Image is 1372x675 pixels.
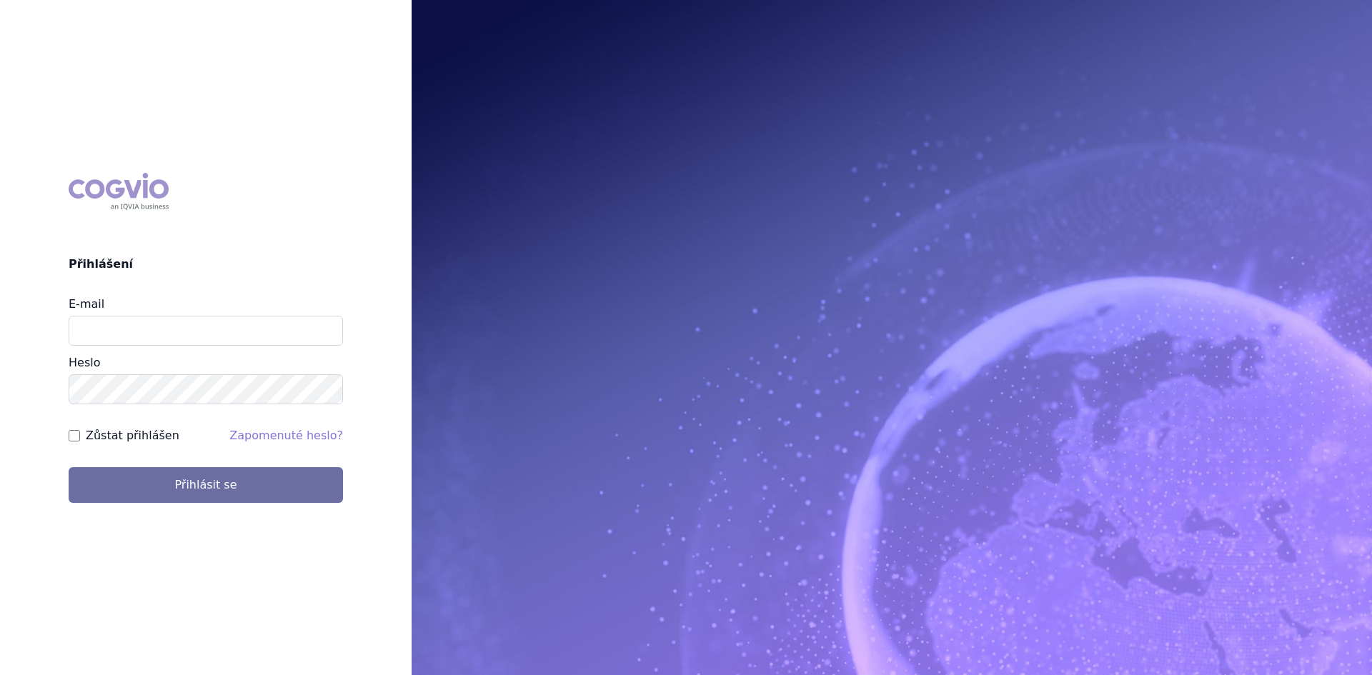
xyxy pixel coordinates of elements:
label: Heslo [69,356,100,369]
label: E-mail [69,297,104,311]
label: Zůstat přihlášen [86,427,179,444]
a: Zapomenuté heslo? [229,429,343,442]
h2: Přihlášení [69,256,343,273]
div: COGVIO [69,173,169,210]
button: Přihlásit se [69,467,343,503]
